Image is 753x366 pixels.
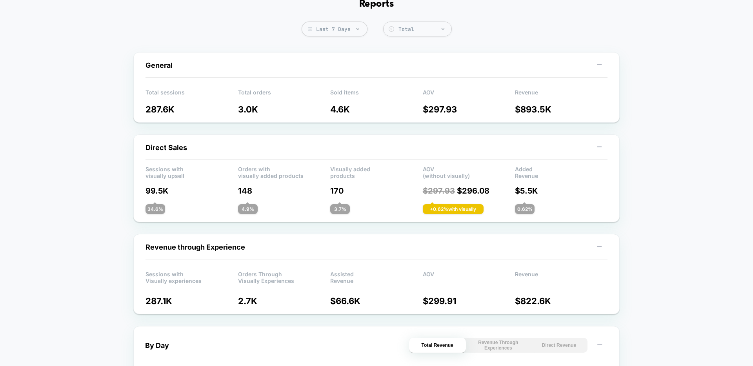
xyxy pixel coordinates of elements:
[330,296,423,306] p: $ 66.6K
[423,89,515,101] p: AOV
[423,186,515,196] p: $ 296.08
[330,89,423,101] p: Sold items
[390,27,392,31] tspan: $
[146,243,245,251] span: Revenue through Experience
[423,186,455,196] span: $ 297.93
[146,186,238,196] p: 99.5K
[515,166,607,178] p: Added Revenue
[330,271,423,283] p: Assisted Revenue
[330,204,350,214] div: 3.7 %
[146,61,173,69] span: General
[515,104,607,114] p: $ 893.5K
[423,271,515,283] p: AOV
[238,296,331,306] p: 2.7K
[238,186,331,196] p: 148
[515,204,535,214] div: 0.62 %
[330,166,423,178] p: Visually added products
[423,166,515,178] p: AOV (without visually)
[531,338,587,353] button: Direct Revenue
[515,186,607,196] p: $ 5.5K
[145,341,169,350] div: By Day
[515,271,607,283] p: Revenue
[409,338,466,353] button: Total Revenue
[515,296,607,306] p: $ 822.6K
[146,166,238,178] p: Sessions with visually upsell
[146,271,238,283] p: Sessions with Visually experiences
[423,204,484,214] div: + 0.62 % with visually
[330,104,423,114] p: 4.6K
[146,296,238,306] p: 287.1K
[238,271,331,283] p: Orders Through Visually Experiences
[470,338,527,353] button: Revenue Through Experiences
[330,186,423,196] p: 170
[238,166,331,178] p: Orders with visually added products
[308,27,312,31] img: calendar
[146,89,238,101] p: Total sessions
[238,104,331,114] p: 3.0K
[356,28,359,30] img: end
[442,28,444,30] img: end
[398,26,447,33] div: Total
[238,204,258,214] div: 4.9 %
[146,143,187,152] span: Direct Sales
[146,204,165,214] div: 34.6 %
[515,89,607,101] p: Revenue
[423,104,515,114] p: $ 297.93
[146,104,238,114] p: 287.6K
[423,296,515,306] p: $ 299.91
[238,89,331,101] p: Total orders
[302,22,367,36] span: Last 7 Days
